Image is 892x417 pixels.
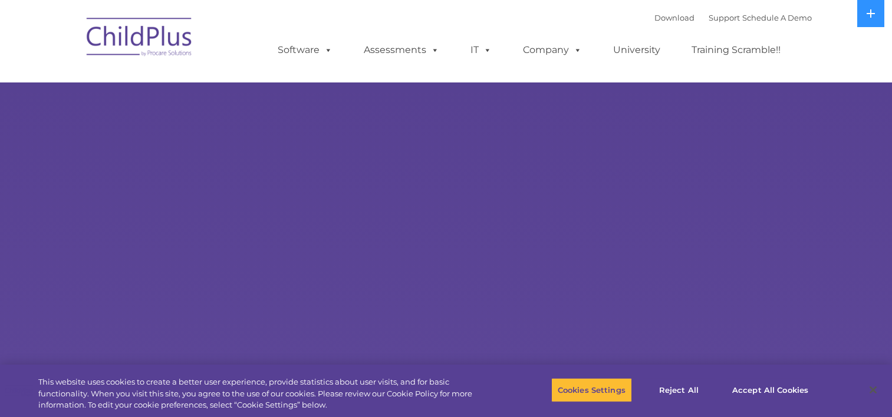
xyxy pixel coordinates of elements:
button: Cookies Settings [551,378,632,402]
img: ChildPlus by Procare Solutions [81,9,199,68]
a: Support [709,13,740,22]
button: Reject All [642,378,716,402]
font: | [654,13,812,22]
a: University [601,38,672,62]
button: Accept All Cookies [726,378,815,402]
div: This website uses cookies to create a better user experience, provide statistics about user visit... [38,376,491,411]
a: Assessments [352,38,451,62]
a: Software [266,38,344,62]
a: Schedule A Demo [742,13,812,22]
a: IT [459,38,503,62]
a: Training Scramble!! [680,38,792,62]
button: Close [860,377,886,403]
a: Company [511,38,594,62]
a: Download [654,13,694,22]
